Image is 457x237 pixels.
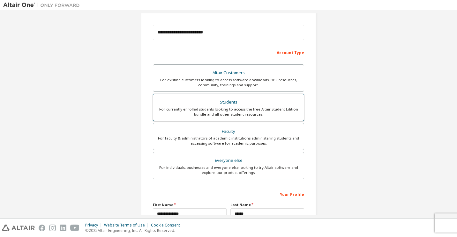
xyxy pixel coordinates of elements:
div: Privacy [85,223,104,228]
div: Everyone else [157,156,300,165]
div: For currently enrolled students looking to access the free Altair Student Edition bundle and all ... [157,107,300,117]
img: Altair One [3,2,83,8]
img: altair_logo.svg [2,225,35,231]
div: Students [157,98,300,107]
img: linkedin.svg [60,225,66,231]
div: Your Profile [153,189,304,199]
div: For existing customers looking to access software downloads, HPC resources, community, trainings ... [157,77,300,88]
div: Faculty [157,127,300,136]
img: instagram.svg [49,225,56,231]
label: First Name [153,202,227,207]
img: facebook.svg [39,225,45,231]
div: Website Terms of Use [104,223,151,228]
div: Account Type [153,47,304,57]
div: For faculty & administrators of academic institutions administering students and accessing softwa... [157,136,300,146]
div: Altair Customers [157,68,300,77]
p: © 2025 Altair Engineering, Inc. All Rights Reserved. [85,228,184,233]
label: Last Name [230,202,304,207]
div: Cookie Consent [151,223,184,228]
img: youtube.svg [70,225,79,231]
div: For individuals, businesses and everyone else looking to try Altair software and explore our prod... [157,165,300,175]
